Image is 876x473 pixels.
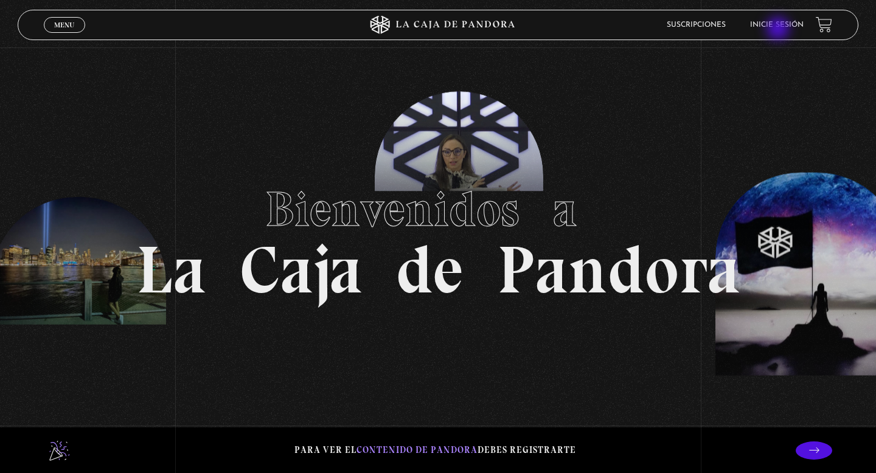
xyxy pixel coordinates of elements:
p: Para ver el debes registrarte [294,442,576,458]
span: Bienvenidos a [265,180,611,238]
a: View your shopping cart [816,16,832,33]
a: Inicie sesión [750,21,804,29]
h1: La Caja de Pandora [136,170,740,303]
a: Suscripciones [667,21,726,29]
span: contenido de Pandora [356,444,478,455]
span: Cerrar [50,31,79,40]
span: Menu [54,21,74,29]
